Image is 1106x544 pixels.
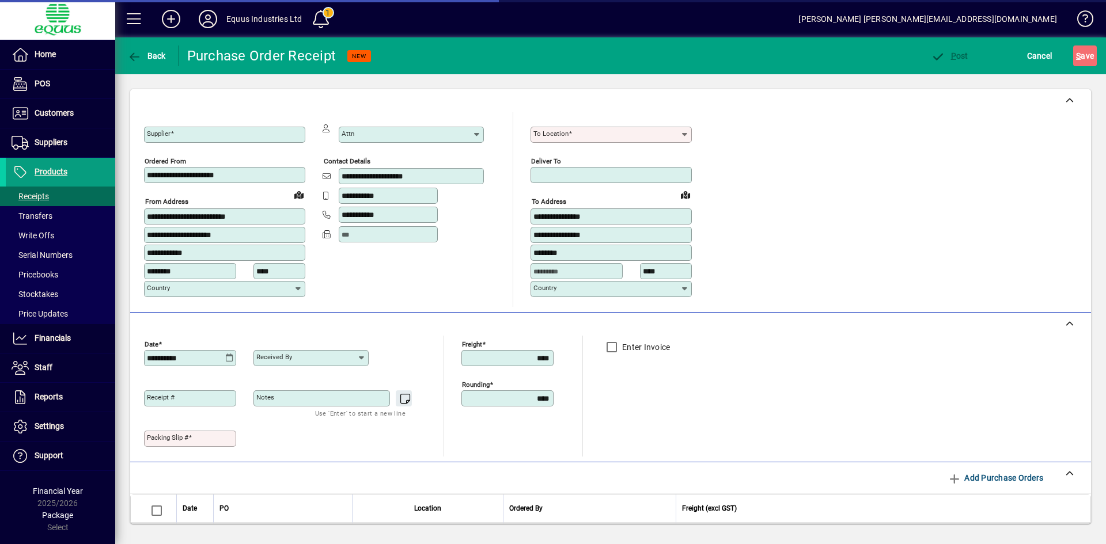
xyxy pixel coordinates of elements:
label: Enter Invoice [620,341,670,353]
span: Write Offs [12,231,54,240]
div: Date [183,502,207,515]
span: P [951,51,956,60]
div: Ordered By [509,502,670,515]
span: Pricebooks [12,270,58,279]
a: Write Offs [6,226,115,245]
a: POS [6,70,115,98]
a: Reports [6,383,115,412]
mat-label: Deliver To [531,157,561,165]
span: ost [931,51,968,60]
mat-hint: Use 'Enter' to start a new line [315,406,406,420]
span: Serial Numbers [12,250,73,260]
span: Support [35,451,63,460]
button: Back [124,45,169,66]
mat-label: Country [147,284,170,292]
span: Package [42,511,73,520]
button: Add Purchase Orders [943,467,1048,488]
mat-label: Supplier [147,130,171,138]
div: Equus Industries Ltd [226,10,302,28]
span: PO [219,502,229,515]
span: Financial Year [33,486,83,496]
a: Pricebooks [6,265,115,284]
app-page-header-button: Back [115,45,179,66]
button: Profile [190,9,226,29]
a: Staff [6,353,115,382]
span: Staff [35,363,52,372]
a: Suppliers [6,128,115,157]
a: Stocktakes [6,284,115,304]
span: Customers [35,108,74,117]
span: ave [1076,47,1094,65]
span: Freight (excl GST) [682,502,737,515]
a: Serial Numbers [6,245,115,265]
mat-label: Received by [256,353,292,361]
span: Date [183,502,197,515]
mat-label: Packing Slip # [147,433,188,442]
span: POS [35,79,50,88]
a: Financials [6,324,115,353]
div: Freight (excl GST) [682,502,1076,515]
a: View on map [290,185,308,204]
a: Price Updates [6,304,115,324]
button: Cancel [1024,45,1055,66]
div: PO [219,502,346,515]
span: S [1076,51,1081,60]
mat-label: Ordered from [145,157,186,165]
span: Home [35,50,56,59]
span: Transfers [12,211,52,220]
button: Post [928,45,971,66]
span: Stocktakes [12,290,58,299]
mat-label: Country [533,284,556,292]
a: Customers [6,99,115,128]
a: Settings [6,412,115,441]
span: Suppliers [35,138,67,147]
div: [PERSON_NAME] [PERSON_NAME][EMAIL_ADDRESS][DOMAIN_NAME] [798,10,1057,28]
mat-label: Rounding [462,380,490,388]
span: Financials [35,333,71,343]
a: Knowledge Base [1069,2,1092,40]
mat-label: Attn [342,130,354,138]
span: Reports [35,392,63,401]
span: Products [35,167,67,176]
mat-label: Notes [256,393,274,401]
a: Receipts [6,187,115,206]
span: Ordered By [509,502,543,515]
span: Receipts [12,192,49,201]
span: NEW [352,52,366,60]
a: View on map [676,185,695,204]
mat-label: Receipt # [147,393,175,401]
mat-label: Date [145,340,158,348]
span: Settings [35,421,64,431]
button: Add [153,9,190,29]
button: Save [1073,45,1097,66]
span: Back [127,51,166,60]
span: Cancel [1027,47,1052,65]
span: Add Purchase Orders [948,469,1043,487]
mat-label: Freight [462,340,482,348]
a: Transfers [6,206,115,226]
span: Price Updates [12,309,68,318]
a: Home [6,40,115,69]
span: Location [414,502,441,515]
mat-label: To location [533,130,569,138]
div: Purchase Order Receipt [187,47,336,65]
a: Support [6,442,115,470]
